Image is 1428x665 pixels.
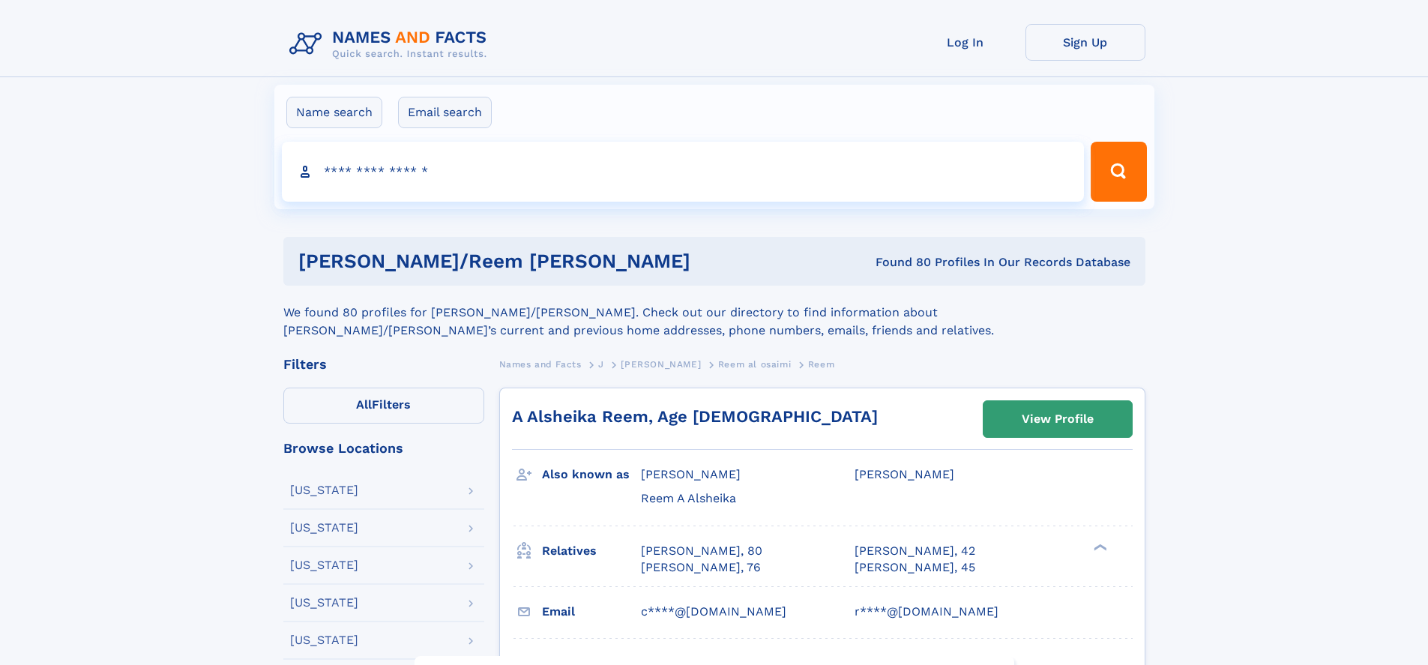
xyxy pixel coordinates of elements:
a: Log In [906,24,1025,61]
div: [US_STATE] [290,484,358,496]
div: We found 80 profiles for [PERSON_NAME]/[PERSON_NAME]. Check out our directory to find information... [283,286,1145,340]
a: [PERSON_NAME], 80 [641,543,762,559]
span: [PERSON_NAME] [855,467,954,481]
span: [PERSON_NAME] [641,467,741,481]
div: [US_STATE] [290,522,358,534]
span: Reem al osaimi [718,359,791,370]
a: View Profile [983,401,1132,437]
a: [PERSON_NAME], 76 [641,559,761,576]
a: Sign Up [1025,24,1145,61]
a: J [598,355,604,373]
img: Logo Names and Facts [283,24,499,64]
a: Names and Facts [499,355,582,373]
label: Name search [286,97,382,128]
div: Found 80 Profiles In Our Records Database [783,254,1130,271]
a: [PERSON_NAME], 45 [855,559,975,576]
a: Reem al osaimi [718,355,791,373]
a: [PERSON_NAME] [621,355,701,373]
label: Filters [283,388,484,424]
div: [US_STATE] [290,597,358,609]
span: [PERSON_NAME] [621,359,701,370]
span: J [598,359,604,370]
h1: [PERSON_NAME]/reem [PERSON_NAME] [298,252,783,271]
span: Reem A Alsheika [641,491,736,505]
div: [US_STATE] [290,634,358,646]
label: Email search [398,97,492,128]
input: search input [282,142,1085,202]
button: Search Button [1091,142,1146,202]
div: Browse Locations [283,442,484,455]
span: Reem [808,359,834,370]
div: Filters [283,358,484,371]
span: All [356,397,372,412]
h3: Also known as [542,462,641,487]
div: [US_STATE] [290,559,358,571]
h3: Email [542,599,641,625]
div: ❯ [1090,542,1108,552]
div: View Profile [1022,402,1094,436]
h3: Relatives [542,538,641,564]
a: A Alsheika Reem, Age [DEMOGRAPHIC_DATA] [512,407,878,426]
a: [PERSON_NAME], 42 [855,543,975,559]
